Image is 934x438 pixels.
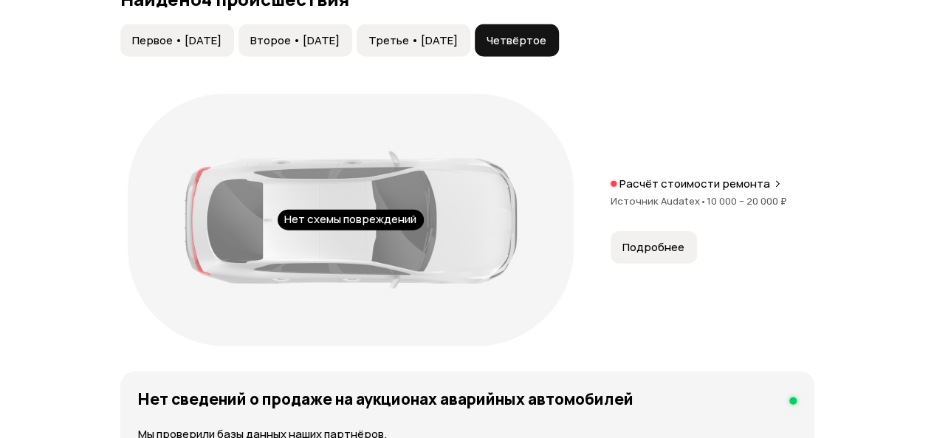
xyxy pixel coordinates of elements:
[238,24,352,57] button: Второе • [DATE]
[487,33,546,48] span: Четвёртое
[357,24,470,57] button: Третье • [DATE]
[250,33,340,48] span: Второе • [DATE]
[611,194,707,208] span: Источник Audatex
[475,24,559,57] button: Четвёртое
[120,24,234,57] button: Первое • [DATE]
[700,194,707,208] span: •
[619,177,770,191] p: Расчёт стоимости ремонта
[132,33,222,48] span: Первое • [DATE]
[368,33,458,48] span: Третье • [DATE]
[138,389,633,408] h4: Нет сведений о продаже на аукционах аварийных автомобилей
[611,231,697,264] button: Подробнее
[707,194,787,208] span: 10 000 – 20 000 ₽
[278,210,424,230] div: Нет схемы повреждений
[622,240,684,255] span: Подробнее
